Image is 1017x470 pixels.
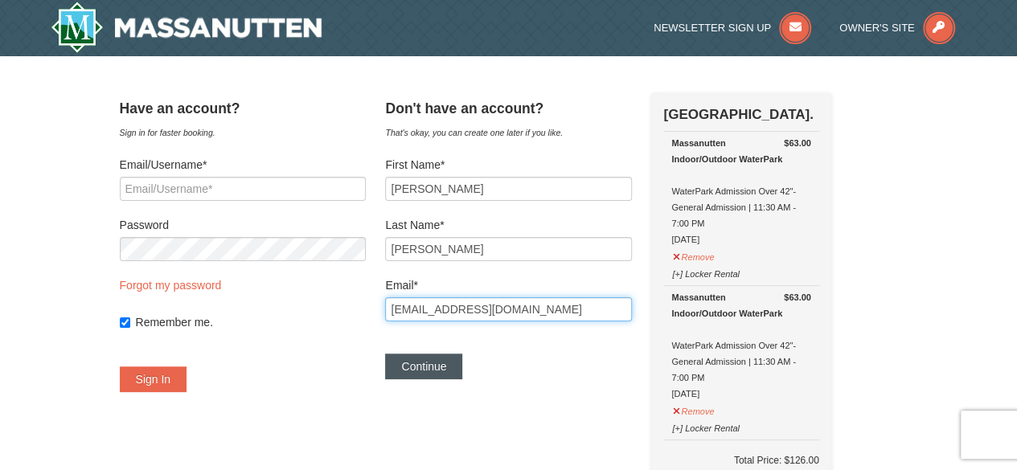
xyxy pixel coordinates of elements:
span: Newsletter Sign Up [654,22,771,34]
button: Sign In [120,366,187,392]
label: First Name* [385,157,631,173]
label: Password [120,217,366,233]
button: [+] Locker Rental [671,416,740,436]
div: Sign in for faster booking. [120,125,366,141]
div: WaterPark Admission Over 42"- General Admission | 11:30 AM - 7:00 PM [DATE] [671,289,810,402]
h6: Total Price: $126.00 [663,452,818,468]
input: Email* [385,297,631,321]
a: Newsletter Sign Up [654,22,811,34]
input: Email/Username* [120,177,366,201]
strong: $63.00 [784,135,811,151]
label: Email* [385,277,631,293]
button: Remove [671,245,715,265]
a: Forgot my password [120,279,222,292]
div: Massanutten Indoor/Outdoor WaterPark [671,289,810,321]
h4: Have an account? [120,100,366,116]
button: Remove [671,399,715,419]
a: Owner's Site [839,22,955,34]
div: Massanutten Indoor/Outdoor WaterPark [671,135,810,167]
label: Email/Username* [120,157,366,173]
strong: [GEOGRAPHIC_DATA]. [663,107,813,122]
h4: Don't have an account? [385,100,631,116]
label: Remember me. [136,314,366,330]
div: WaterPark Admission Over 42"- General Admission | 11:30 AM - 7:00 PM [DATE] [671,135,810,247]
div: That's okay, you can create one later if you like. [385,125,631,141]
button: Continue [385,354,462,379]
button: [+] Locker Rental [671,262,740,282]
label: Last Name* [385,217,631,233]
a: Massanutten Resort [51,2,322,53]
span: Owner's Site [839,22,915,34]
input: First Name [385,177,631,201]
img: Massanutten Resort Logo [51,2,322,53]
strong: $63.00 [784,289,811,305]
input: Last Name [385,237,631,261]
